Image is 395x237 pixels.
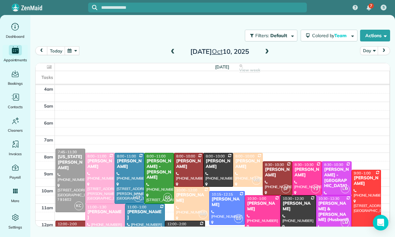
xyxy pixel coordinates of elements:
[44,120,53,126] span: 6am
[44,171,53,176] span: 9am
[6,33,24,40] span: Dashboard
[92,5,97,10] svg: Focus search
[8,224,22,230] span: Settings
[211,197,243,208] div: [PERSON_NAME]
[235,158,261,170] div: [PERSON_NAME]
[44,137,53,142] span: 7am
[41,188,53,193] span: 10am
[360,30,390,41] button: Actions
[378,46,390,55] button: next
[282,201,314,212] div: [PERSON_NAME]
[334,33,348,38] span: Team
[47,46,65,55] button: today
[265,162,284,167] span: 8:30 - 10:30
[147,154,166,158] span: 8:00 - 11:00
[373,215,388,230] div: Open Intercom Messenger
[370,3,372,8] span: 7
[212,47,223,55] span: Oct
[8,127,23,134] span: Cleaners
[234,214,243,223] span: GS
[127,209,163,220] div: [PERSON_NAME]
[294,162,313,167] span: 8:30 - 10:30
[252,176,261,185] span: WB
[41,205,53,210] span: 11am
[163,193,172,202] span: GS
[301,30,357,41] button: Colored byTeam
[215,64,229,69] span: [DATE]
[41,222,53,227] span: 12pm
[8,104,23,110] span: Contacts
[87,154,106,158] span: 8:00 - 11:00
[270,33,288,38] span: Default
[87,158,113,170] div: [PERSON_NAME]
[35,46,48,55] button: prev
[117,158,142,170] div: [PERSON_NAME]
[354,175,379,186] div: [PERSON_NAME]
[281,185,290,193] span: SF
[3,68,28,87] a: Bookings
[294,167,320,178] div: [PERSON_NAME]
[354,171,371,175] span: 9:00 - 1:00
[265,167,291,178] div: [PERSON_NAME]
[176,192,208,203] div: [PERSON_NAME]
[74,201,83,210] span: KC
[179,48,261,55] h2: [DATE] 10, 2025
[3,115,28,134] a: Cleaners
[205,158,231,170] div: [PERSON_NAME]
[242,30,297,41] a: Filters: Default
[239,67,260,73] span: View week
[9,174,21,181] span: Payroll
[255,33,269,38] span: Filters:
[117,154,136,158] span: 8:00 - 11:00
[341,218,350,227] span: LM
[245,30,297,41] button: Filters: Default
[88,5,97,10] button: Focus search
[176,188,197,192] span: 10:00 - 12:00
[3,22,28,40] a: Dashboard
[3,162,28,181] a: Payroll
[360,46,378,55] button: Day
[176,158,202,170] div: [PERSON_NAME]
[206,154,225,158] span: 8:00 - 10:00
[324,167,350,189] div: [PERSON_NAME] - [GEOGRAPHIC_DATA]
[134,193,142,202] span: CT
[283,196,304,201] span: 10:30 - 12:30
[127,205,146,209] span: 11:00 - 1:00
[41,75,53,80] span: Tasks
[146,158,172,181] div: [PERSON_NAME] - [PERSON_NAME]
[44,86,53,92] span: 4am
[3,92,28,110] a: Contacts
[58,150,77,154] span: 7:45 - 11:30
[3,45,28,63] a: Appointments
[44,154,53,159] span: 8am
[3,212,28,230] a: Settings
[176,154,195,158] span: 8:00 - 10:00
[324,162,343,167] span: 8:30 - 10:30
[247,201,278,212] div: [PERSON_NAME]
[9,151,22,157] span: Invoices
[247,196,266,201] span: 10:30 - 1:00
[311,185,320,193] span: Y3
[4,57,27,63] span: Appointments
[8,80,23,87] span: Bookings
[312,33,349,38] span: Colored by
[362,1,376,15] div: 7 unread notifications
[58,222,77,226] span: 12:00 - 2:00
[212,192,233,197] span: 10:15 - 12:15
[383,5,385,10] span: S
[44,103,53,109] span: 5am
[87,205,106,209] span: 11:00 - 1:30
[318,196,340,201] span: 10:30 - 12:30
[11,198,19,204] span: More
[341,185,350,193] span: LM
[57,154,83,171] div: [US_STATE][PERSON_NAME]
[167,222,186,226] span: 12:00 - 2:00
[318,201,350,223] div: [PERSON_NAME] & [PERSON_NAME] (Husband)
[3,139,28,157] a: Invoices
[87,209,123,220] div: [PERSON_NAME]
[199,210,208,219] span: WB
[235,154,254,158] span: 8:00 - 10:00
